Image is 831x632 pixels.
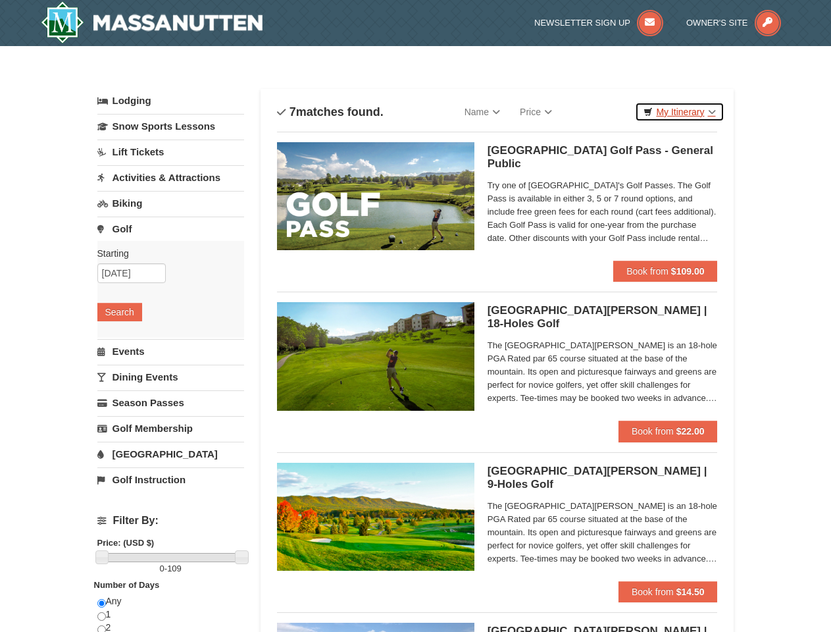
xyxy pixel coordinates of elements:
h4: matches found. [277,105,384,118]
strong: Number of Days [94,580,160,590]
a: [GEOGRAPHIC_DATA] [97,442,244,466]
img: 6619859-85-1f84791f.jpg [277,302,474,410]
a: Activities & Attractions [97,165,244,190]
span: Owner's Site [686,18,748,28]
label: - [97,562,244,575]
a: Price [510,99,562,125]
a: Lift Tickets [97,140,244,164]
strong: $22.00 [676,426,705,436]
a: Owner's Site [686,18,781,28]
button: Search [97,303,142,321]
span: 109 [167,564,182,573]
span: Newsletter Sign Up [534,18,630,28]
img: 6619859-108-f6e09677.jpg [277,142,474,250]
a: Golf [97,217,244,241]
a: Lodging [97,89,244,113]
a: Events [97,339,244,363]
a: Newsletter Sign Up [534,18,663,28]
h5: [GEOGRAPHIC_DATA] Golf Pass - General Public [488,144,718,171]
a: Snow Sports Lessons [97,114,244,138]
a: Biking [97,191,244,215]
a: Golf Membership [97,416,244,440]
span: Book from [632,426,674,436]
span: Book from [632,587,674,597]
span: Try one of [GEOGRAPHIC_DATA]'s Golf Passes. The Golf Pass is available in either 3, 5 or 7 round ... [488,179,718,245]
button: Book from $109.00 [613,261,717,282]
button: Book from $14.50 [618,581,718,602]
span: The [GEOGRAPHIC_DATA][PERSON_NAME] is an 18-hole PGA Rated par 65 course situated at the base of ... [488,500,718,566]
strong: Price: (USD $) [97,538,155,548]
span: 0 [160,564,164,573]
strong: $109.00 [671,266,705,276]
a: Massanutten Resort [41,1,263,43]
a: My Itinerary [635,102,724,122]
a: Name [455,99,510,125]
button: Book from $22.00 [618,421,718,442]
span: Book from [626,266,668,276]
h5: [GEOGRAPHIC_DATA][PERSON_NAME] | 18-Holes Golf [488,304,718,330]
img: Massanutten Resort Logo [41,1,263,43]
label: Starting [97,247,234,260]
span: 7 [290,105,296,118]
h5: [GEOGRAPHIC_DATA][PERSON_NAME] | 9-Holes Golf [488,465,718,491]
a: Season Passes [97,390,244,415]
a: Golf Instruction [97,467,244,492]
span: The [GEOGRAPHIC_DATA][PERSON_NAME] is an 18-hole PGA Rated par 65 course situated at the base of ... [488,339,718,405]
a: Dining Events [97,365,244,389]
img: 6619859-87-49ad91d4.jpg [277,463,474,571]
strong: $14.50 [676,587,705,597]
h4: Filter By: [97,515,244,527]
